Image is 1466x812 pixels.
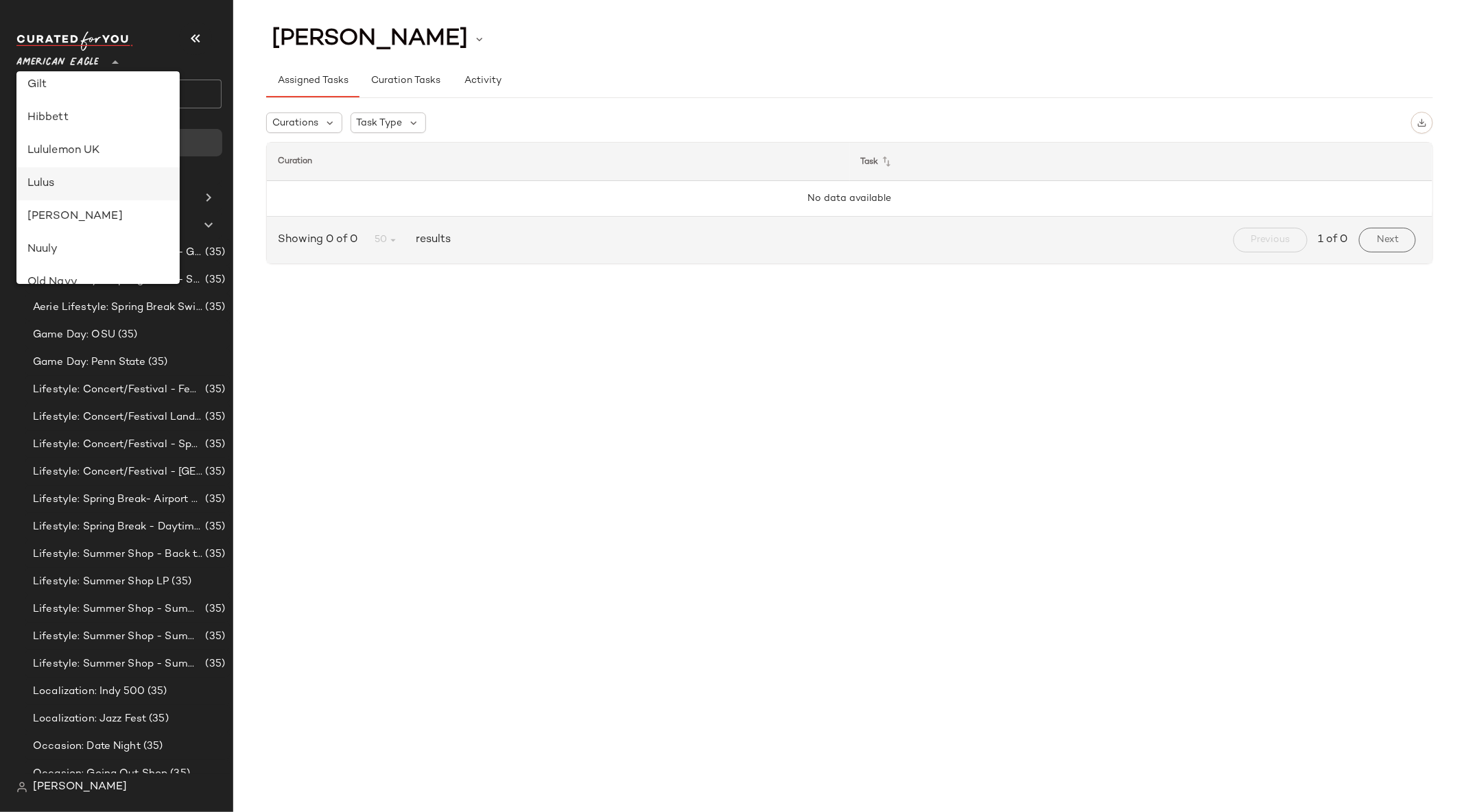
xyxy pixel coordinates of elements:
span: (35) [169,574,192,590]
span: (35) [202,464,225,480]
div: Old Navy [27,274,169,291]
div: Hibbett [27,110,169,126]
span: (35) [202,382,225,398]
span: American Eagle [16,47,99,71]
td: No data available [267,181,1432,217]
span: (35) [202,492,225,508]
span: Showing 0 of 0 [278,232,363,248]
span: Next [1376,235,1399,246]
span: Lifestyle: Concert/Festival - Femme [33,382,202,398]
span: results [410,232,451,248]
span: Localization: Jazz Fest [33,711,146,727]
th: Curation [267,143,850,181]
span: 1 of 0 [1319,232,1348,248]
span: (35) [202,437,225,453]
span: (35) [202,519,225,535]
span: (35) [202,629,225,645]
img: cfy_white_logo.C9jOOHJF.svg [16,32,133,51]
span: Lifestyle: Concert/Festival - Sporty [33,437,202,453]
span: (35) [115,327,138,343]
span: (35) [141,739,163,754]
span: Lifestyle: Summer Shop LP [33,574,169,590]
div: [PERSON_NAME] [27,208,169,225]
span: Occasion: Date Night [33,739,141,754]
span: Task Type [357,116,403,130]
span: (35) [202,547,225,562]
span: Lifestyle: Summer Shop - Summer Abroad [33,601,202,617]
span: Lifestyle: Spring Break - Daytime Casual [33,519,202,535]
div: Lululemon UK [27,143,169,159]
span: (35) [202,245,225,261]
span: Lifestyle: Concert/Festival Landing Page [33,409,202,425]
span: (35) [145,355,168,370]
span: Assigned Tasks [277,75,348,86]
span: (35) [202,409,225,425]
div: Lulus [27,176,169,192]
span: Game Day: OSU [33,327,115,343]
span: Activity [464,75,501,86]
span: (35) [145,684,167,700]
span: Localization: Indy 500 [33,684,145,700]
span: Game Day: Penn State [33,355,145,370]
span: Lifestyle: Spring Break- Airport Style [33,492,202,508]
span: Curation Tasks [370,75,440,86]
span: Lifestyle: Concert/Festival - [GEOGRAPHIC_DATA] [33,464,202,480]
span: Curations [272,116,318,130]
span: (35) [202,656,225,672]
span: Lifestyle: Summer Shop - Summer Internship [33,629,202,645]
span: Lifestyle: Summer Shop - Back to School Essentials [33,547,202,562]
span: Occasion: Going Out Shop [33,766,167,782]
span: [PERSON_NAME] [272,26,468,52]
div: Gilt [27,77,169,93]
span: (35) [202,272,225,288]
span: (35) [202,601,225,617]
span: (35) [167,766,190,782]
span: Lifestyle: Summer Shop - Summer Study Sessions [33,656,202,672]
img: svg%3e [1417,118,1427,128]
th: Task [850,143,1433,181]
div: undefined-list [16,71,180,285]
button: Next [1359,228,1416,252]
span: (35) [146,711,169,727]
span: Aerie Lifestyle: Spring Break Swimsuits Landing Page [33,300,202,315]
span: (35) [202,300,225,315]
img: svg%3e [16,782,27,793]
span: [PERSON_NAME] [33,779,127,796]
div: Nuuly [27,241,169,258]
